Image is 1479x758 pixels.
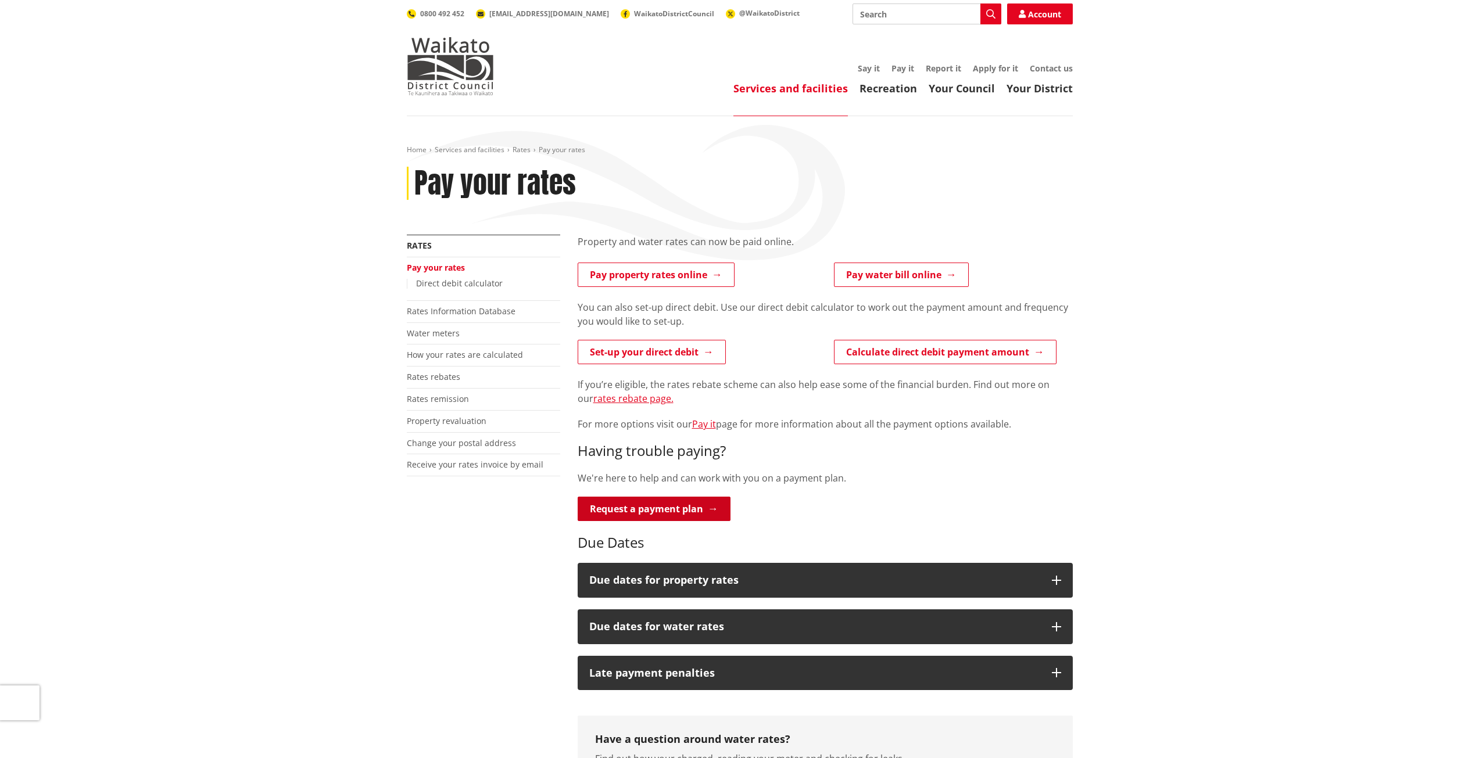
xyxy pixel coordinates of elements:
span: @WaikatoDistrict [739,8,800,18]
a: Services and facilities [435,145,504,155]
a: Request a payment plan [578,497,730,521]
a: Calculate direct debit payment amount [834,340,1057,364]
a: Pay property rates online [578,263,735,287]
a: Property revaluation [407,415,486,426]
a: Apply for it [973,63,1018,74]
a: 0800 492 452 [407,9,464,19]
a: Set-up your direct debit [578,340,726,364]
p: You can also set-up direct debit. Use our direct debit calculator to work out the payment amount ... [578,300,1073,328]
h3: Having trouble paying? [578,443,1073,459]
button: Late payment penalties [578,656,1073,691]
span: 0800 492 452 [420,9,464,19]
a: Pay water bill online [834,263,969,287]
p: We're here to help and can work with you on a payment plan. [578,471,1073,485]
a: Rates [407,240,432,251]
h3: Due dates for water rates [589,621,1040,633]
a: Change your postal address [407,437,516,448]
a: Services and facilities [733,81,848,95]
h1: Pay your rates [414,167,576,200]
h3: Have a question around water rates? [595,733,1055,746]
h3: Due dates for property rates [589,574,1040,586]
a: Contact us [1030,63,1073,74]
a: Your Council [929,81,995,95]
a: Rates Information Database [407,306,515,317]
a: Rates rebates [407,371,460,382]
a: Pay your rates [407,262,465,273]
h3: Late payment penalties [589,667,1040,679]
p: If you’re eligible, the rates rebate scheme can also help ease some of the financial burden. Find... [578,378,1073,405]
a: @WaikatoDistrict [726,8,800,18]
a: [EMAIL_ADDRESS][DOMAIN_NAME] [476,9,609,19]
a: Receive your rates invoice by email [407,459,543,470]
a: Rates [513,145,531,155]
a: Pay it [891,63,914,74]
a: Account [1007,3,1073,24]
a: Pay it [692,418,716,430]
a: Water meters [407,328,460,339]
a: Recreation [860,81,917,95]
input: Search input [853,3,1001,24]
a: Report it [926,63,961,74]
nav: breadcrumb [407,145,1073,155]
span: Pay your rates [539,145,585,155]
a: How your rates are calculated [407,349,523,360]
a: Rates remission [407,393,469,404]
a: Home [407,145,427,155]
button: Due dates for property rates [578,563,1073,598]
button: Due dates for water rates [578,609,1073,644]
a: Direct debit calculator [416,278,503,289]
a: WaikatoDistrictCouncil [621,9,714,19]
a: Say it [858,63,880,74]
span: WaikatoDistrictCouncil [634,9,714,19]
iframe: Messenger Launcher [1426,709,1467,751]
a: Your District [1007,81,1073,95]
p: For more options visit our page for more information about all the payment options available. [578,417,1073,431]
a: rates rebate page. [593,392,674,405]
div: Property and water rates can now be paid online. [578,235,1073,263]
h3: Due Dates [578,534,1073,551]
span: [EMAIL_ADDRESS][DOMAIN_NAME] [489,9,609,19]
img: Waikato District Council - Te Kaunihera aa Takiwaa o Waikato [407,37,494,95]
